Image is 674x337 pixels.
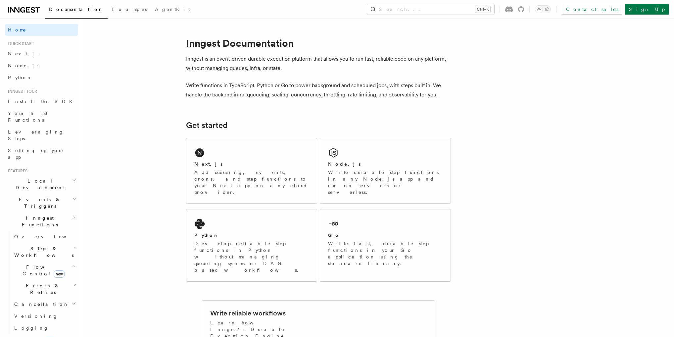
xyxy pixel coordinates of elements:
a: AgentKit [151,2,194,18]
a: PythonDevelop reliable step functions in Python without managing queueing systems or DAG based wo... [186,209,317,282]
button: Toggle dark mode [535,5,551,13]
p: Write durable step functions in any Node.js app and run on servers or serverless. [328,169,443,196]
span: Install the SDK [8,99,76,104]
a: Node.js [5,60,78,72]
a: Examples [108,2,151,18]
h2: Python [194,232,219,239]
a: Home [5,24,78,36]
h2: Go [328,232,340,239]
h2: Node.js [328,161,361,167]
span: Inngest Functions [5,215,72,228]
a: Setting up your app [5,144,78,163]
span: Setting up your app [8,148,65,160]
span: Local Development [5,178,72,191]
button: Local Development [5,175,78,194]
button: Inngest Functions [5,212,78,231]
button: Errors & Retries [12,280,78,298]
a: GoWrite fast, durable step functions in your Go application using the standard library. [320,209,451,282]
span: Node.js [8,63,39,68]
span: Features [5,168,27,174]
span: Python [8,75,32,80]
a: Documentation [45,2,108,19]
span: Inngest tour [5,89,37,94]
a: Logging [12,322,78,334]
a: Node.jsWrite durable step functions in any Node.js app and run on servers or serverless. [320,138,451,204]
kbd: Ctrl+K [475,6,490,13]
a: Your first Functions [5,107,78,126]
p: Write fast, durable step functions in your Go application using the standard library. [328,240,443,267]
p: Develop reliable step functions in Python without managing queueing systems or DAG based workflows. [194,240,309,273]
div: Inngest Functions [5,231,78,334]
span: Events & Triggers [5,196,72,209]
span: new [54,270,65,278]
span: Logging [14,325,49,331]
button: Cancellation [12,298,78,310]
button: Flow Controlnew [12,261,78,280]
span: Quick start [5,41,34,46]
h2: Next.js [194,161,223,167]
a: Versioning [12,310,78,322]
a: Contact sales [562,4,622,15]
p: Add queueing, events, crons, and step functions to your Next app on any cloud provider. [194,169,309,196]
span: Steps & Workflows [12,245,74,258]
p: Inngest is an event-driven durable execution platform that allows you to run fast, reliable code ... [186,54,451,73]
p: Write functions in TypeScript, Python or Go to power background and scheduled jobs, with steps bu... [186,81,451,99]
a: Next.jsAdd queueing, events, crons, and step functions to your Next app on any cloud provider. [186,138,317,204]
button: Search...Ctrl+K [367,4,494,15]
button: Steps & Workflows [12,243,78,261]
h1: Inngest Documentation [186,37,451,49]
span: AgentKit [155,7,190,12]
span: Home [8,27,26,33]
span: Your first Functions [8,111,47,123]
h2: Write reliable workflows [210,309,286,318]
span: Next.js [8,51,39,56]
a: Get started [186,121,227,130]
a: Python [5,72,78,84]
span: Flow Control [12,264,73,277]
a: Overview [12,231,78,243]
span: Examples [112,7,147,12]
a: Sign Up [625,4,669,15]
a: Leveraging Steps [5,126,78,144]
span: Errors & Retries [12,282,72,296]
button: Events & Triggers [5,194,78,212]
span: Cancellation [12,301,69,308]
span: Leveraging Steps [8,129,64,141]
a: Next.js [5,48,78,60]
span: Versioning [14,313,58,319]
span: Overview [14,234,82,239]
a: Install the SDK [5,95,78,107]
span: Documentation [49,7,104,12]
